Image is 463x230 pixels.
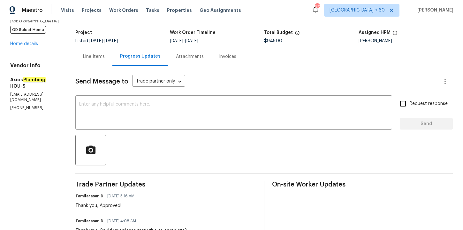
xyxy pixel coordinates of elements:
h6: Tamilarasan D [75,193,103,199]
span: Request response [410,100,448,107]
div: [PERSON_NAME] [359,39,453,43]
div: Thank you, Approved! [75,202,138,209]
span: Work Orders [109,7,138,13]
span: The total cost of line items that have been proposed by Opendoor. This sum includes line items th... [295,30,300,39]
span: [DATE] 4:08 AM [107,218,136,224]
div: Trade partner only [132,76,185,87]
div: Invoices [219,53,236,60]
h6: Tamilarasan D [75,218,103,224]
span: [GEOGRAPHIC_DATA] + 60 [330,7,385,13]
span: Projects [82,7,102,13]
h5: [GEOGRAPHIC_DATA] [10,18,60,24]
span: [DATE] [104,39,118,43]
span: OD Select Home [10,26,46,34]
span: $945.00 [264,39,282,43]
span: On-site Worker Updates [272,181,453,188]
span: Tasks [146,8,159,12]
span: Geo Assignments [200,7,241,13]
h5: Project [75,30,92,35]
h5: Work Order Timeline [170,30,216,35]
span: - [170,39,198,43]
span: Maestro [22,7,43,13]
div: Attachments [176,53,204,60]
span: The hpm assigned to this work order. [392,30,398,39]
em: Plumbing [23,77,46,82]
h5: Assigned HPM [359,30,391,35]
p: [EMAIL_ADDRESS][DOMAIN_NAME] [10,92,60,103]
div: Line Items [83,53,105,60]
span: Properties [167,7,192,13]
h5: Total Budget [264,30,293,35]
a: Home details [10,42,38,46]
div: Progress Updates [120,53,161,59]
div: 327 [315,4,319,10]
p: [PHONE_NUMBER] [10,105,60,111]
h4: Vendor Info [10,62,60,69]
span: - [89,39,118,43]
span: [DATE] 5:16 AM [107,193,134,199]
span: [DATE] [170,39,183,43]
span: [PERSON_NAME] [415,7,453,13]
span: Listed [75,39,118,43]
span: Trade Partner Updates [75,181,256,188]
h5: Axios - HOU-S [10,76,60,89]
span: Visits [61,7,74,13]
span: Send Message to [75,78,128,85]
span: [DATE] [89,39,103,43]
span: [DATE] [185,39,198,43]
